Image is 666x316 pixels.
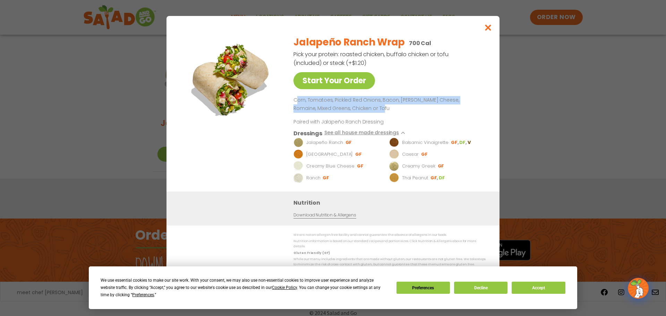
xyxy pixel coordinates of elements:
[132,292,154,297] span: Preferences
[345,139,353,145] li: GF
[293,212,356,218] a: Download Nutrition & Allergens
[293,257,486,267] p: While our menu includes ingredients that are made without gluten, our restaurants are not gluten ...
[402,162,435,169] p: Creamy Greek
[451,139,459,145] li: GF
[293,50,450,67] p: Pick your protein: roasted chicken, buffalo chicken or tofu (included) or steak (+$1.20)
[182,30,279,127] img: Featured product photo for Jalapeño Ranch Wrap
[324,129,409,137] button: See all house made dressings
[293,149,303,159] img: Dressing preview image for BBQ Ranch
[293,35,405,50] h2: Jalapeño Ranch Wrap
[293,198,489,207] h3: Nutrition
[306,162,355,169] p: Creamy Blue Cheese
[438,163,445,169] li: GF
[306,139,343,146] p: Jalapeño Ranch
[355,151,362,157] li: GF
[477,16,499,39] button: Close modal
[389,149,399,159] img: Dressing preview image for Caesar
[293,96,483,113] p: Corn, Tomatoes, Pickled Red Onions, Bacon, [PERSON_NAME] Cheese, Romaine, Mixed Greens, Chicken o...
[512,282,565,294] button: Accept
[389,137,399,147] img: Dressing preview image for Balsamic Vinaigrette
[402,151,419,157] p: Caesar
[396,282,450,294] button: Preferences
[454,282,507,294] button: Decline
[468,139,471,145] li: V
[389,173,399,182] img: Dressing preview image for Thai Peanut
[389,161,399,171] img: Dressing preview image for Creamy Greek
[357,163,364,169] li: GF
[323,174,330,181] li: GF
[402,174,428,181] p: Thai Peanut
[402,139,449,146] p: Balsamic Vinaigrette
[272,285,297,290] span: Cookie Policy
[293,232,486,238] p: We are not an allergen free facility and cannot guarantee the absence of allergens in our foods.
[459,139,467,145] li: DF
[409,39,431,48] p: 700 Cal
[293,161,303,171] img: Dressing preview image for Creamy Blue Cheese
[629,279,648,298] img: wpChatIcon
[293,129,322,137] h3: Dressings
[101,277,388,299] div: We use essential cookies to make our site work. With your consent, we may also use non-essential ...
[293,173,303,182] img: Dressing preview image for Ranch
[293,250,330,255] strong: Gluten Friendly (GF)
[421,151,428,157] li: GF
[439,174,446,181] li: DF
[293,137,303,147] img: Dressing preview image for Jalapeño Ranch
[293,72,375,89] a: Start Your Order
[430,174,439,181] li: GF
[293,118,422,125] p: Paired with Jalapeño Ranch Dressing
[293,239,486,249] p: Nutrition information is based on our standard recipes and portion sizes. Click Nutrition & Aller...
[306,174,321,181] p: Ranch
[89,266,577,309] div: Cookie Consent Prompt
[306,151,353,157] p: [GEOGRAPHIC_DATA]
